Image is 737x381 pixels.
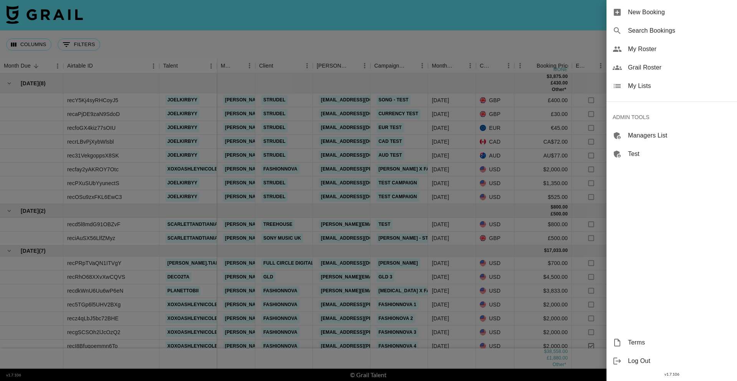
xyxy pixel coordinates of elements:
span: Test [628,149,731,159]
span: Log Out [628,356,731,366]
div: New Booking [606,3,737,22]
span: New Booking [628,8,731,17]
div: Terms [606,333,737,352]
div: My Roster [606,40,737,58]
div: ADMIN TOOLS [606,108,737,126]
div: Log Out [606,352,737,370]
div: My Lists [606,77,737,95]
div: Grail Roster [606,58,737,77]
span: Grail Roster [628,63,731,72]
span: My Lists [628,81,731,91]
span: Search Bookings [628,26,731,35]
div: Managers List [606,126,737,145]
div: v 1.7.106 [606,370,737,378]
span: My Roster [628,45,731,54]
div: Test [606,145,737,163]
div: Search Bookings [606,22,737,40]
span: Terms [628,338,731,347]
span: Managers List [628,131,731,140]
